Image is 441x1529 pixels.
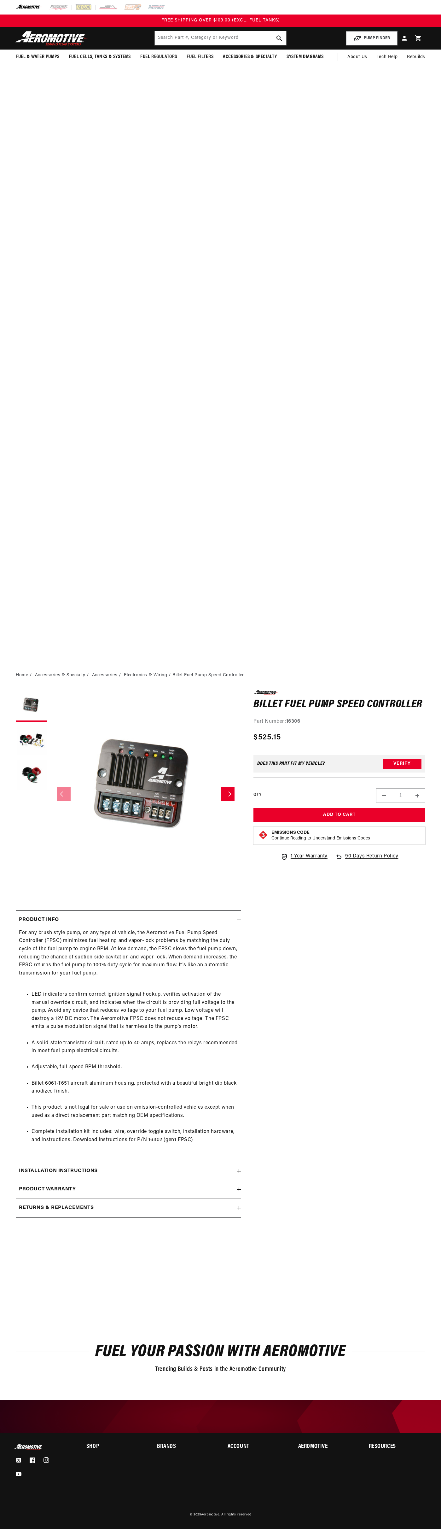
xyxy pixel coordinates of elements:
[136,50,182,64] summary: Fuel Regulators
[161,18,280,23] span: FREE SHIPPING OVER $109.00 (EXCL. FUEL TANKS)
[35,672,90,679] li: Accessories & Specialty
[223,54,277,60] span: Accessories & Specialty
[155,1366,286,1372] span: Trending Builds & Posts in the Aeromotive Community
[86,1444,143,1449] summary: Shop
[16,1344,425,1359] h2: Fuel Your Passion with Aeromotive
[272,31,286,45] button: search button
[16,760,47,791] button: Load image 3 in gallery view
[14,31,92,46] img: Aeromotive
[16,1162,241,1180] summary: Installation Instructions
[221,787,235,801] button: Slide right
[257,761,325,766] div: Does This part fit My vehicle?
[345,852,398,867] span: 90 Days Return Policy
[32,1039,238,1055] li: A solid-state transistor circuit, rated up to 40 amps, replaces the relays recommended in most fu...
[57,787,71,801] button: Slide left
[253,700,425,710] h1: Billet Fuel Pump Speed Controller
[218,50,282,64] summary: Accessories & Specialty
[253,792,261,797] label: QTY
[32,991,238,1031] li: LED indicators confirm correct ignition signal hookup, verifies activation of the manual override...
[157,1444,213,1449] summary: Brands
[221,1513,251,1516] small: All rights reserved
[16,1199,241,1217] summary: Returns & replacements
[253,808,425,822] button: Add to Cart
[258,830,268,840] img: Emissions code
[16,929,241,1152] div: For any brush style pump, on any type of vehicle, the Aeromotive Fuel Pump Speed Controller (FPSC...
[187,54,213,60] span: Fuel Filters
[271,830,310,835] strong: Emissions Code
[335,852,398,867] a: 90 Days Return Policy
[140,54,177,60] span: Fuel Regulators
[16,690,241,898] media-gallery: Gallery Viewer
[155,31,287,45] input: Search by Part Number, Category or Keyword
[32,1128,238,1144] li: Complete installation kit includes: wire, override toggle switch, installation hardware, and inst...
[271,836,370,841] p: Continue Reading to Understand Emissions Codes
[281,852,328,861] a: 1 Year Warranty
[271,830,370,841] button: Emissions CodeContinue Reading to Understand Emissions Codes
[343,50,372,65] a: About Us
[16,672,425,679] nav: breadcrumbs
[172,672,244,679] li: Billet Fuel Pump Speed Controller
[16,54,60,60] span: Fuel & Water Pumps
[383,759,421,769] button: Verify
[287,54,324,60] span: System Diagrams
[124,672,167,679] a: Electronics & Wiring
[16,672,28,679] a: Home
[19,1167,98,1175] h2: Installation Instructions
[291,852,328,861] span: 1 Year Warranty
[69,54,131,60] span: Fuel Cells, Tanks & Systems
[228,1444,284,1449] summary: Account
[377,54,397,61] span: Tech Help
[253,732,281,743] span: $525.15
[16,911,241,929] summary: Product Info
[286,719,300,724] strong: 16306
[19,1204,94,1212] h2: Returns & replacements
[19,1185,76,1194] h2: Product warranty
[92,672,118,679] a: Accessories
[407,54,425,61] span: Rebuilds
[14,1444,45,1450] img: Aeromotive
[253,718,425,726] div: Part Number:
[282,50,328,64] summary: System Diagrams
[16,1180,241,1199] summary: Product warranty
[347,55,367,59] span: About Us
[182,50,218,64] summary: Fuel Filters
[32,1080,238,1096] li: Billet 6061-T651 aircraft aluminum housing, protected with a beautiful bright dip black anodized ...
[298,1444,355,1449] summary: Aeromotive
[372,50,402,65] summary: Tech Help
[16,725,47,756] button: Load image 2 in gallery view
[346,31,397,45] button: PUMP FINDER
[16,690,47,722] button: Load image 1 in gallery view
[369,1444,425,1449] summary: Resources
[64,50,136,64] summary: Fuel Cells, Tanks & Systems
[32,1063,238,1071] li: Adjustable, full-speed RPM threshold.
[11,50,64,64] summary: Fuel & Water Pumps
[19,916,59,924] h2: Product Info
[190,1513,220,1516] small: © 2025 .
[402,50,430,65] summary: Rebuilds
[32,1104,238,1120] li: This product is not legal for sale or use on emission-controlled vehicles except when used as a d...
[201,1513,219,1516] a: Aeromotive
